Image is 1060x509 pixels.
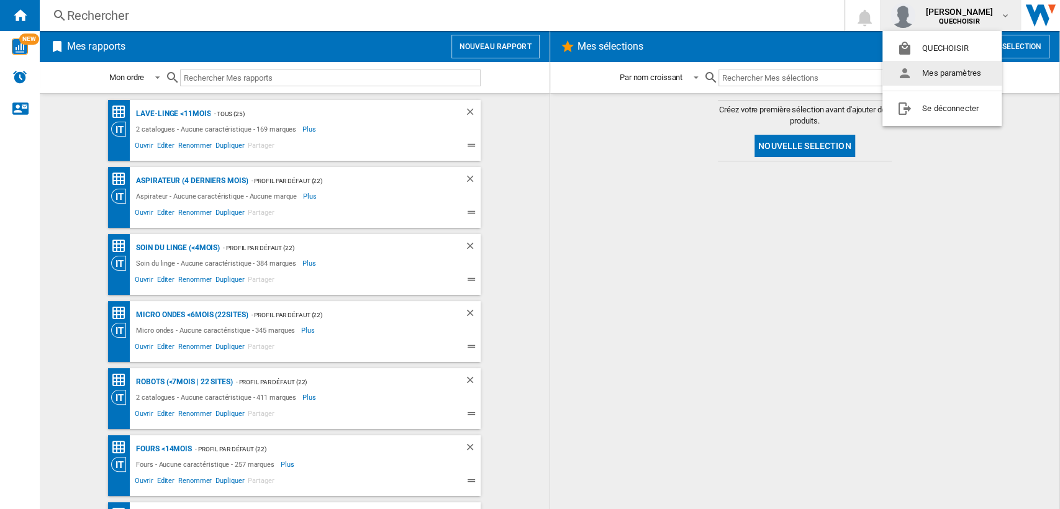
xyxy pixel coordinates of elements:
[882,96,1002,121] button: Se déconnecter
[882,36,1002,61] button: QUECHOISIR
[882,61,1002,86] button: Mes paramètres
